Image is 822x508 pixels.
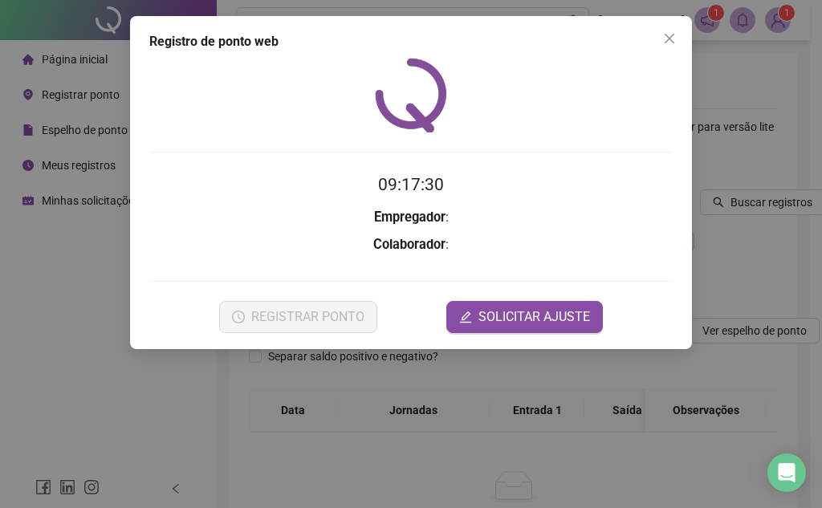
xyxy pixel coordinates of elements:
button: editSOLICITAR AJUSTE [446,301,603,333]
div: Open Intercom Messenger [767,453,806,492]
div: Registro de ponto web [149,32,673,51]
span: edit [459,311,472,323]
strong: Empregador [374,209,446,225]
strong: Colaborador [373,237,446,252]
h3: : [149,234,673,255]
h3: : [149,207,673,228]
span: close [663,32,676,45]
button: REGISTRAR PONTO [219,301,377,333]
img: QRPoint [375,58,447,132]
span: SOLICITAR AJUSTE [478,307,590,327]
time: 09:17:30 [378,175,444,194]
button: Close [657,26,682,51]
